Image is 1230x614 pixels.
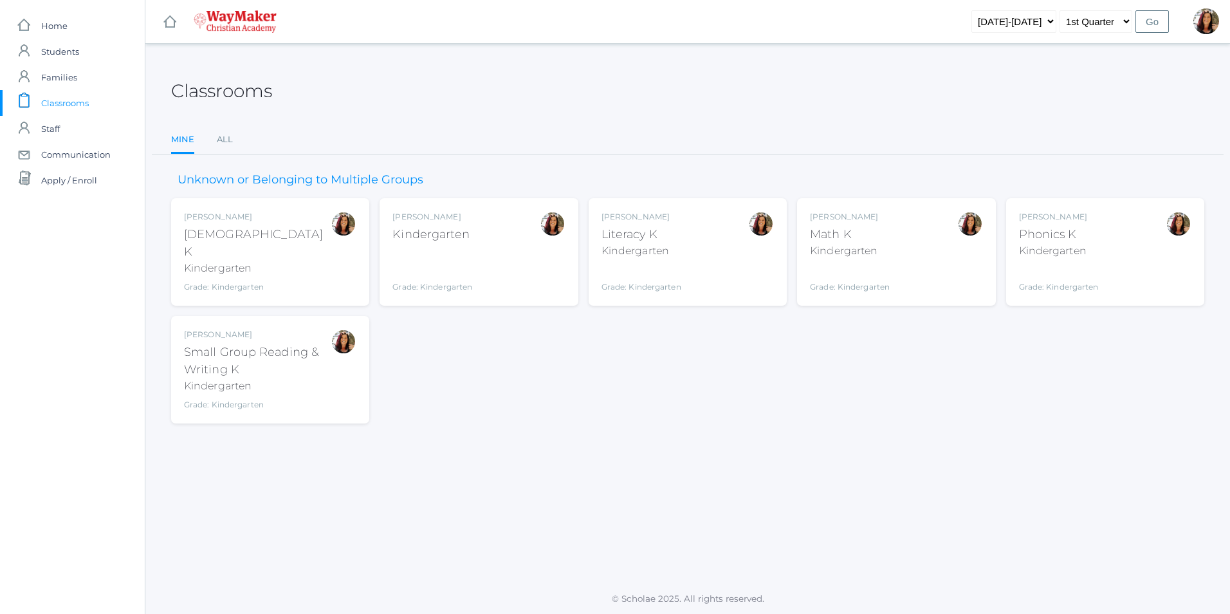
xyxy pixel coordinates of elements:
h3: Unknown or Belonging to Multiple Groups [171,174,430,187]
div: Grade: Kindergarten [1019,264,1099,293]
div: Grade: Kindergarten [601,264,681,293]
div: Gina Pecor [748,211,774,237]
div: Math K [810,226,890,243]
div: Phonics K [1019,226,1099,243]
div: Gina Pecor [331,211,356,237]
div: [PERSON_NAME] [601,211,681,223]
div: Gina Pecor [540,211,565,237]
div: [PERSON_NAME] [810,211,890,223]
div: Kindergarten [184,378,331,394]
div: Grade: Kindergarten [810,264,890,293]
h2: Classrooms [171,81,272,101]
p: © Scholae 2025. All rights reserved. [145,592,1230,605]
div: Kindergarten [184,261,331,276]
span: Staff [41,116,60,142]
img: waymaker-logo-stack-white-1602f2b1af18da31a5905e9982d058868370996dac5278e84edea6dabf9a3315.png [194,10,277,33]
div: Literacy K [601,226,681,243]
div: Kindergarten [392,226,472,243]
div: Gina Pecor [957,211,983,237]
a: Mine [171,127,194,154]
div: [PERSON_NAME] [1019,211,1099,223]
a: All [217,127,233,153]
div: Kindergarten [601,243,681,259]
span: Classrooms [41,90,89,116]
div: [PERSON_NAME] [184,211,331,223]
div: Gina Pecor [1166,211,1191,237]
div: Small Group Reading & Writing K [184,344,331,378]
div: Kindergarten [1019,243,1099,259]
div: Gina Pecor [331,329,356,355]
div: [PERSON_NAME] [184,329,331,340]
div: Grade: Kindergarten [184,281,331,293]
span: Home [41,13,68,39]
input: Go [1135,10,1169,33]
span: Communication [41,142,111,167]
span: Families [41,64,77,90]
div: Gina Pecor [1193,8,1219,34]
div: Kindergarten [810,243,890,259]
div: [PERSON_NAME] [392,211,472,223]
div: Grade: Kindergarten [392,248,472,293]
span: Students [41,39,79,64]
div: [DEMOGRAPHIC_DATA] K [184,226,331,261]
span: Apply / Enroll [41,167,97,193]
div: Grade: Kindergarten [184,399,331,411]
